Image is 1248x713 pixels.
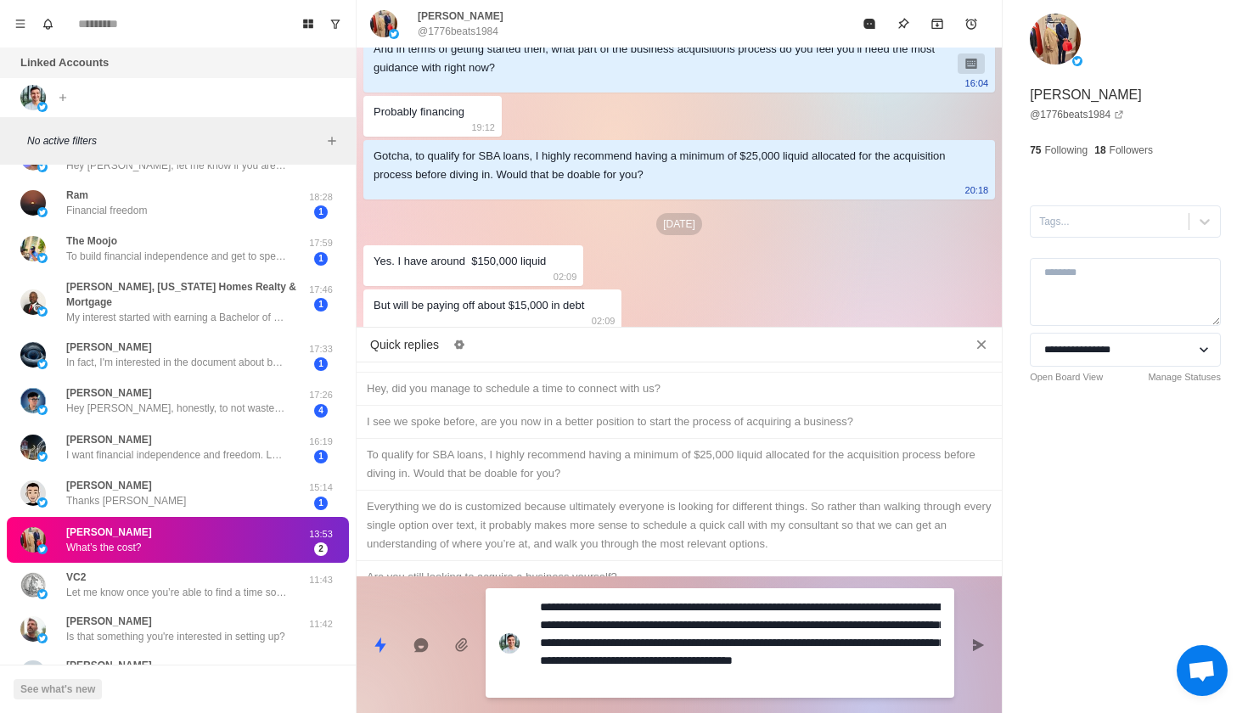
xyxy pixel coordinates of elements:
p: [PERSON_NAME] [66,478,152,493]
p: 17:46 [300,283,342,297]
div: Open chat [1177,645,1228,696]
p: Ram [66,188,88,203]
p: [PERSON_NAME] [66,525,152,540]
button: Add reminder [954,7,988,41]
span: 1 [314,357,328,371]
p: Quick replies [370,336,439,354]
img: picture [37,306,48,317]
button: Add account [53,87,73,108]
p: 02:09 [592,312,616,330]
img: picture [1072,56,1082,66]
button: See what's new [14,679,102,699]
span: 1 [314,205,328,219]
p: 13:53 [300,527,342,542]
p: 11:42 [300,617,342,632]
img: picture [20,85,46,110]
p: Following [1045,143,1088,158]
span: 1 [314,497,328,510]
p: 02:09 [554,267,577,286]
p: 18:28 [300,190,342,205]
button: Add filters [322,131,342,151]
p: 17:59 [300,236,342,250]
p: Is that something you're interested in setting up? [66,629,285,644]
p: [PERSON_NAME] [66,614,152,629]
p: [DATE] [656,213,702,235]
img: picture [20,342,46,368]
p: [PERSON_NAME] [418,8,503,24]
div: To qualify for SBA loans, I highly recommend having a minimum of $25,000 liquid allocated for the... [367,446,992,483]
p: 16:19 [300,435,342,449]
img: picture [37,633,48,643]
div: But will be paying off about $15,000 in debt [374,296,584,315]
img: picture [20,289,46,315]
p: [PERSON_NAME] [66,658,152,673]
img: picture [20,480,46,506]
a: @1776beats1984 [1030,107,1124,122]
p: 19:12 [471,118,495,137]
img: picture [37,405,48,415]
div: Yes. I have around $150,000 liquid [374,252,546,271]
p: To build financial independence and get to spend more time with family [66,249,287,264]
p: [PERSON_NAME] [66,432,152,447]
p: Followers [1110,143,1153,158]
img: picture [20,616,46,642]
img: picture [37,359,48,369]
img: picture [1030,14,1081,65]
span: 1 [314,298,328,312]
p: Hey [PERSON_NAME], let me know if you are open to connect! [66,158,287,173]
img: picture [37,162,48,172]
button: Board View [295,10,322,37]
p: 15:14 [300,480,342,495]
img: picture [37,452,48,462]
p: 16:04 [965,74,989,93]
button: Show unread conversations [322,10,349,37]
img: picture [20,660,46,686]
p: 11:43 [300,573,342,587]
a: Manage Statuses [1148,370,1221,385]
p: VC2 [66,570,86,585]
button: Archive [920,7,954,41]
button: Add media [445,628,479,662]
img: picture [20,190,46,216]
button: Menu [7,10,34,37]
p: 17:26 [300,388,342,402]
p: [PERSON_NAME] [66,340,152,355]
span: 1 [314,252,328,266]
p: 17:33 [300,342,342,356]
img: picture [370,10,397,37]
p: Thanks [PERSON_NAME] [66,493,186,508]
p: [PERSON_NAME] [1030,85,1142,105]
img: picture [20,236,46,261]
img: picture [499,633,520,654]
div: Are you still looking to acquire a business yourself? [367,568,992,587]
p: [PERSON_NAME] [66,385,152,401]
p: 11:41 [300,661,342,676]
img: picture [37,102,48,112]
img: picture [20,388,46,413]
p: @1776beats1984 [418,24,498,39]
img: picture [389,29,399,39]
p: The Moojo [66,233,117,249]
div: Everything we do is customized because ultimately everyone is looking for different things. So ra... [367,497,992,553]
p: Linked Accounts [20,54,109,71]
img: picture [20,572,46,598]
p: Hey [PERSON_NAME], honestly, to not waste time: I’m here offering a Ghost management service for ... [66,401,287,416]
button: Reply with AI [404,628,438,662]
p: 75 [1030,143,1041,158]
img: picture [20,527,46,553]
img: picture [37,589,48,599]
span: 4 [314,404,328,418]
p: Financial freedom [66,203,147,218]
img: picture [37,253,48,263]
button: Notifications [34,10,61,37]
p: 18 [1094,143,1105,158]
p: In fact, I'm interested in the document about boring business you promise, but you send me twice ... [66,355,287,370]
div: I see we spoke before, are you now in a better position to start the process of acquiring a busin... [367,413,992,431]
div: And in terms of getting started then, what part of the business acquisitions process do you feel ... [374,40,958,77]
p: Let me know once you’re able to find a time so I can confirm that on my end + shoot over the pre-... [66,585,287,600]
img: picture [37,207,48,217]
p: 20:18 [965,181,989,199]
a: Open Board View [1030,370,1103,385]
span: 1 [314,450,328,463]
span: 2 [314,542,328,556]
